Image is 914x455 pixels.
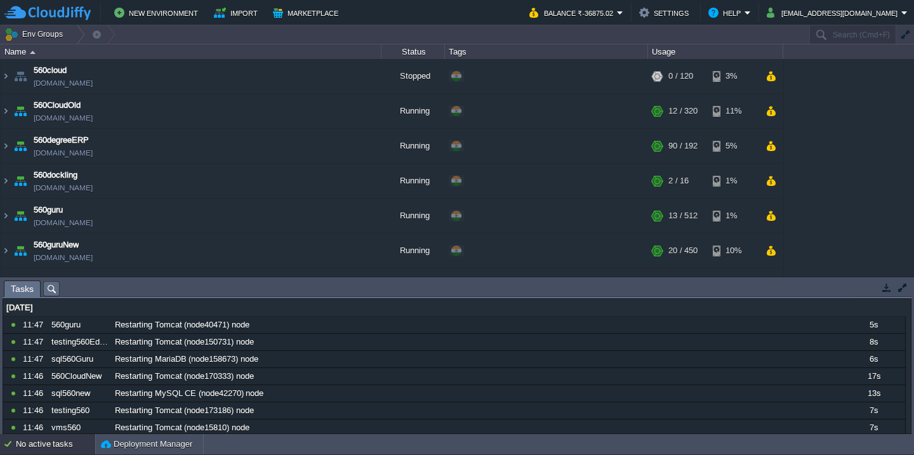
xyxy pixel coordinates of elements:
a: 560CloudOld [34,99,81,112]
div: sql560new [48,385,110,402]
a: [DOMAIN_NAME] [34,251,93,264]
div: 11:46 [23,419,47,436]
span: Restarting Tomcat (node15810) node [115,422,249,433]
a: 560dockling [34,169,77,181]
img: AMDAwAAAACH5BAEAAAAALAAAAAABAAEAAAICRAEAOw== [1,94,11,128]
a: 560cloud [34,64,67,77]
img: AMDAwAAAACH5BAEAAAAALAAAAAABAAEAAAICRAEAOw== [1,129,11,163]
button: Help [708,5,745,20]
div: [DATE] [3,300,905,316]
img: AMDAwAAAACH5BAEAAAAALAAAAAABAAEAAAICRAEAOw== [1,234,11,268]
span: Restarting Tomcat (node40471) node [115,319,249,331]
a: [DOMAIN_NAME] [34,147,93,159]
div: 11:47 [23,334,47,350]
div: 90 / 192 [668,129,698,163]
div: sql560Guru [48,351,110,367]
img: AMDAwAAAACH5BAEAAAAALAAAAAABAAEAAAICRAEAOw== [11,164,29,198]
div: 2 / 16 [668,164,689,198]
span: Restarting Tomcat (node150731) node [115,336,254,348]
img: AMDAwAAAACH5BAEAAAAALAAAAAABAAEAAAICRAEAOw== [11,59,29,93]
img: AMDAwAAAACH5BAEAAAAALAAAAAABAAEAAAICRAEAOw== [1,59,11,93]
div: Name [1,44,381,59]
div: 3% [713,59,754,93]
img: AMDAwAAAACH5BAEAAAAALAAAAAABAAEAAAICRAEAOw== [11,129,29,163]
div: 5% [713,129,754,163]
div: 13 / 512 [668,199,698,233]
a: 560guruNew [34,239,79,251]
div: 1% [713,199,754,233]
div: 3 / 6 [668,268,684,303]
img: AMDAwAAAACH5BAEAAAAALAAAAAABAAEAAAICRAEAOw== [1,199,11,233]
div: 0 / 120 [668,59,693,93]
div: Running [381,164,445,198]
div: Running [381,129,445,163]
div: 11:47 [23,351,47,367]
button: Deployment Manager [101,438,192,451]
div: 7s [842,419,904,436]
span: Restarting Tomcat (node173186) node [115,405,254,416]
div: 10% [713,234,754,268]
div: Running [381,234,445,268]
div: Status [382,44,444,59]
div: 6s [842,351,904,367]
img: AMDAwAAAACH5BAEAAAAALAAAAAABAAEAAAICRAEAOw== [1,268,11,303]
div: vms560 [48,419,110,436]
div: 13s [842,385,904,402]
a: [DOMAIN_NAME] [34,77,93,89]
span: Restarting MySQL CE (node42270) node [115,388,263,399]
div: 11:46 [23,385,47,402]
button: [EMAIL_ADDRESS][DOMAIN_NAME] [767,5,901,20]
div: Running [381,94,445,128]
div: 560CloudNew [48,368,110,385]
a: 560net [34,274,58,286]
button: Import [214,5,262,20]
button: Settings [639,5,692,20]
div: Tags [446,44,647,59]
button: Marketplace [273,5,342,20]
button: Env Groups [4,25,67,43]
div: Running [381,199,445,233]
div: 17s [842,368,904,385]
div: 20 / 450 [668,234,698,268]
div: 12 / 320 [668,94,698,128]
div: 11:46 [23,402,47,419]
div: 8s [842,334,904,350]
div: 11% [713,94,754,128]
span: Restarting MariaDB (node158673) node [115,353,258,365]
img: AMDAwAAAACH5BAEAAAAALAAAAAABAAEAAAICRAEAOw== [11,268,29,303]
button: Balance ₹-36875.02 [529,5,617,20]
div: 560guru [48,317,110,333]
div: 3% [713,268,754,303]
div: 11:46 [23,368,47,385]
div: No active tasks [16,434,95,454]
div: 5s [842,317,904,333]
span: Tasks [11,281,34,297]
a: 560guru [34,204,63,216]
div: Usage [649,44,783,59]
img: AMDAwAAAACH5BAEAAAAALAAAAAABAAEAAAICRAEAOw== [11,94,29,128]
a: 560degreeERP [34,134,89,147]
div: Running [381,268,445,303]
span: [DOMAIN_NAME] [34,181,93,194]
div: 7s [842,402,904,419]
div: testing560EduBee [48,334,110,350]
img: AMDAwAAAACH5BAEAAAAALAAAAAABAAEAAAICRAEAOw== [30,51,36,54]
img: AMDAwAAAACH5BAEAAAAALAAAAAABAAEAAAICRAEAOw== [11,234,29,268]
button: New Environment [114,5,202,20]
div: testing560 [48,402,110,419]
img: AMDAwAAAACH5BAEAAAAALAAAAAABAAEAAAICRAEAOw== [1,164,11,198]
span: Restarting Tomcat (node170333) node [115,371,254,382]
a: [DOMAIN_NAME] [34,216,93,229]
div: 1% [713,164,754,198]
div: Stopped [381,59,445,93]
div: 11:47 [23,317,47,333]
img: CloudJiffy [4,5,91,21]
img: AMDAwAAAACH5BAEAAAAALAAAAAABAAEAAAICRAEAOw== [11,199,29,233]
